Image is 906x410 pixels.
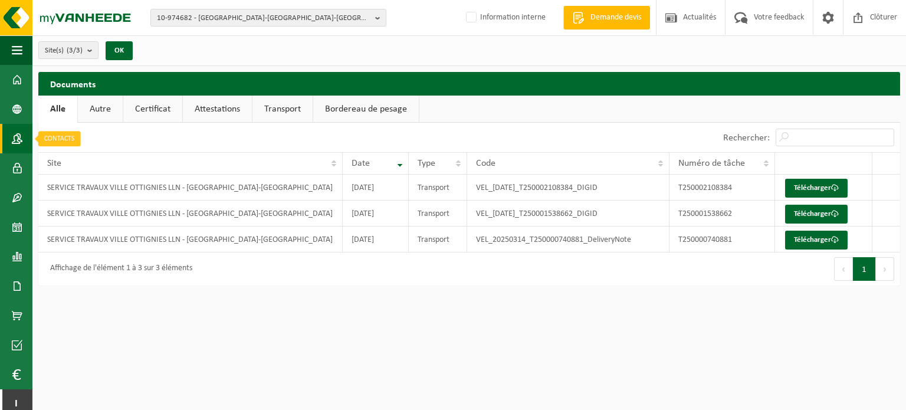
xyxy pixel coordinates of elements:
td: Transport [409,227,467,252]
td: [DATE] [343,227,409,252]
td: Transport [409,201,467,227]
span: 10-974682 - [GEOGRAPHIC_DATA]-[GEOGRAPHIC_DATA]-[GEOGRAPHIC_DATA] [157,9,370,27]
a: Demande devis [563,6,650,29]
button: 1 [853,257,876,281]
h2: Documents [38,72,900,95]
td: VEL_[DATE]_T250001538662_DIGID [467,201,669,227]
a: Télécharger [785,205,848,224]
td: SERVICE TRAVAUX VILLE OTTIGNIES LLN - [GEOGRAPHIC_DATA]-[GEOGRAPHIC_DATA] [38,227,343,252]
span: Date [352,159,370,168]
button: Site(s)(3/3) [38,41,99,59]
td: Transport [409,175,467,201]
button: Next [876,257,894,281]
a: Transport [252,96,313,123]
a: Bordereau de pesage [313,96,419,123]
button: 10-974682 - [GEOGRAPHIC_DATA]-[GEOGRAPHIC_DATA]-[GEOGRAPHIC_DATA] [150,9,386,27]
label: Rechercher: [723,133,770,143]
div: Affichage de l'élément 1 à 3 sur 3 éléments [44,258,192,280]
count: (3/3) [67,47,83,54]
label: Information interne [464,9,546,27]
span: Code [476,159,495,168]
td: T250002108384 [669,175,774,201]
td: T250001538662 [669,201,774,227]
td: [DATE] [343,175,409,201]
td: SERVICE TRAVAUX VILLE OTTIGNIES LLN - [GEOGRAPHIC_DATA]-[GEOGRAPHIC_DATA] [38,201,343,227]
td: SERVICE TRAVAUX VILLE OTTIGNIES LLN - [GEOGRAPHIC_DATA]-[GEOGRAPHIC_DATA] [38,175,343,201]
td: VEL_[DATE]_T250002108384_DIGID [467,175,669,201]
a: Alle [38,96,77,123]
td: VEL_20250314_T250000740881_DeliveryNote [467,227,669,252]
td: [DATE] [343,201,409,227]
span: Type [418,159,435,168]
button: OK [106,41,133,60]
span: Site(s) [45,42,83,60]
a: Attestations [183,96,252,123]
span: Site [47,159,61,168]
a: Télécharger [785,179,848,198]
td: T250000740881 [669,227,774,252]
a: Certificat [123,96,182,123]
a: Autre [78,96,123,123]
span: Demande devis [587,12,644,24]
a: Télécharger [785,231,848,250]
button: Previous [834,257,853,281]
span: Numéro de tâche [678,159,745,168]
